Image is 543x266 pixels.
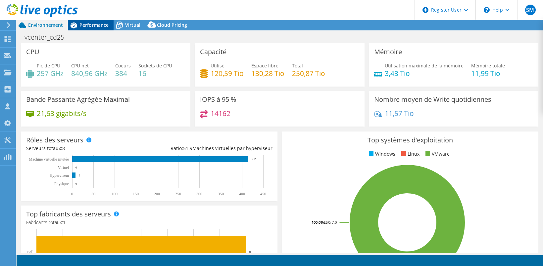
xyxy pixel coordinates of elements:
tspan: 100.0% [312,220,324,225]
text: Hyperviseur [50,173,69,178]
text: 100 [112,192,118,196]
text: 400 [239,192,245,196]
h3: Top fabricants des serveurs [26,210,111,218]
h4: 257 GHz [37,70,64,77]
svg: \n [484,7,490,13]
h4: 16 [138,70,172,77]
span: Pic de CPU [37,62,60,69]
h3: IOPS à 95 % [200,96,236,103]
span: Total [292,62,303,69]
span: Performance [79,22,109,28]
span: 1 [63,219,66,225]
span: Sockets de CPU [138,62,172,69]
h3: CPU [26,48,39,56]
h4: 3,43 Tio [385,70,464,77]
text: 350 [218,192,224,196]
h4: Fabricants totaux: [26,219,272,226]
h4: 14162 [211,110,230,117]
text: Physique [54,181,69,186]
text: 250 [175,192,181,196]
h4: 120,59 Tio [211,70,244,77]
h3: Mémoire [374,48,402,56]
text: 415 [252,158,257,161]
text: 0 [71,192,73,196]
span: 8 [62,145,65,151]
h3: Rôles des serveurs [26,136,83,144]
text: Dell [26,250,33,254]
text: 0 [75,182,77,185]
text: 50 [91,192,95,196]
h3: Nombre moyen de Write quotidiennes [374,96,491,103]
span: 51.9 [183,145,192,151]
text: 200 [154,192,160,196]
div: Ratio: Machines virtuelles par hyperviseur [149,145,272,152]
span: Environnement [28,22,63,28]
span: Utilisation maximale de la mémoire [385,62,464,69]
h1: vcenter_cd25 [22,34,74,41]
span: SM [525,5,536,15]
h4: 130,28 Tio [251,70,284,77]
span: CPU net [71,62,89,69]
h4: 11,57 Tio [385,110,414,117]
span: Mémoire totale [471,62,505,69]
span: Utilisé [211,62,224,69]
li: Linux [400,150,420,158]
span: Espace libre [251,62,278,69]
span: Virtual [125,22,140,28]
div: Serveurs totaux: [26,145,149,152]
text: 8 [79,174,80,177]
tspan: Machine virtuelle invitée [29,157,69,162]
h4: 250,87 Tio [292,70,325,77]
li: Windows [367,150,395,158]
h3: Bande Passante Agrégée Maximal [26,96,130,103]
h3: Top systèmes d'exploitation [287,136,533,144]
text: 150 [133,192,139,196]
h4: 384 [115,70,131,77]
li: VMware [424,150,450,158]
h4: 11,99 Tio [471,70,505,77]
span: Cloud Pricing [157,22,187,28]
text: 8 [249,250,251,254]
h4: 21,63 gigabits/s [37,110,86,117]
text: Virtuel [58,165,69,170]
tspan: ESXi 7.0 [324,220,337,225]
text: 450 [260,192,266,196]
text: 300 [196,192,202,196]
h4: 840,96 GHz [71,70,108,77]
h3: Capacité [200,48,226,56]
span: Coeurs [115,62,131,69]
text: 0 [75,166,77,169]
